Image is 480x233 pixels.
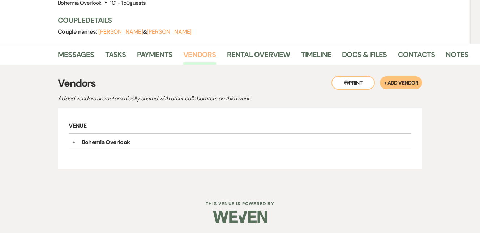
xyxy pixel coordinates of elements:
a: Docs & Files [342,49,387,65]
a: Rental Overview [227,49,290,65]
div: Bohemia Overlook [82,138,130,147]
h3: Couple Details [58,15,463,25]
a: Tasks [105,49,126,65]
p: Added vendors are automatically shared with other collaborators on this event. [58,94,311,103]
h6: Venue [69,118,411,134]
a: Vendors [183,49,216,65]
button: Print [331,76,375,90]
span: & [98,28,192,35]
a: Contacts [398,49,435,65]
h3: Vendors [58,76,422,91]
button: + Add Vendor [380,76,422,89]
a: Payments [137,49,173,65]
img: Weven Logo [213,204,267,229]
button: [PERSON_NAME] [147,29,192,35]
button: [PERSON_NAME] [98,29,143,35]
button: ▼ [70,141,78,144]
a: Messages [58,49,94,65]
a: Timeline [301,49,331,65]
span: Couple names: [58,28,98,35]
a: Notes [446,49,468,65]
